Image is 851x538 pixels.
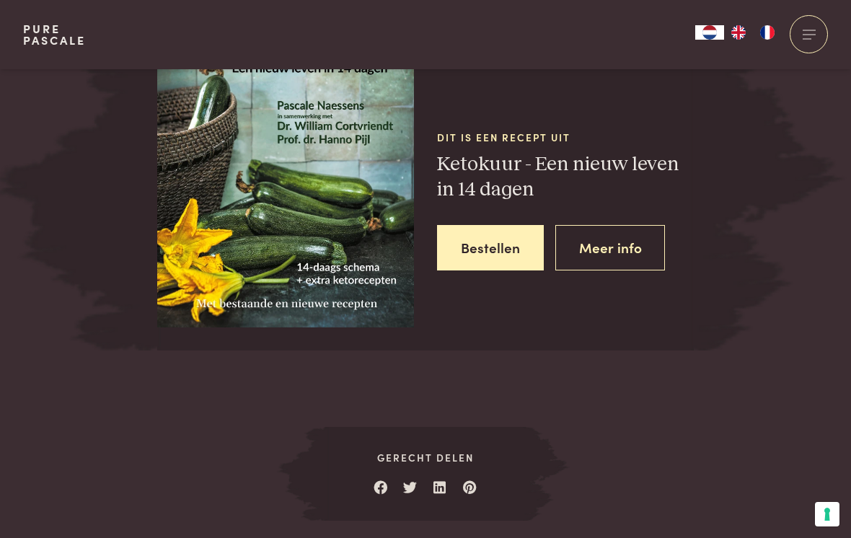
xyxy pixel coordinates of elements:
[753,25,782,40] a: FR
[555,225,666,270] a: Meer info
[325,450,526,465] span: Gerecht delen
[695,25,724,40] div: Language
[695,25,782,40] aside: Language selected: Nederlands
[815,502,839,526] button: Uw voorkeuren voor toestemming voor trackingtechnologieën
[724,25,782,40] ul: Language list
[437,152,694,202] h3: Ketokuur - Een nieuw leven in 14 dagen
[695,25,724,40] a: NL
[437,225,544,270] a: Bestellen
[23,23,86,46] a: PurePascale
[437,130,694,145] span: Dit is een recept uit
[724,25,753,40] a: EN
